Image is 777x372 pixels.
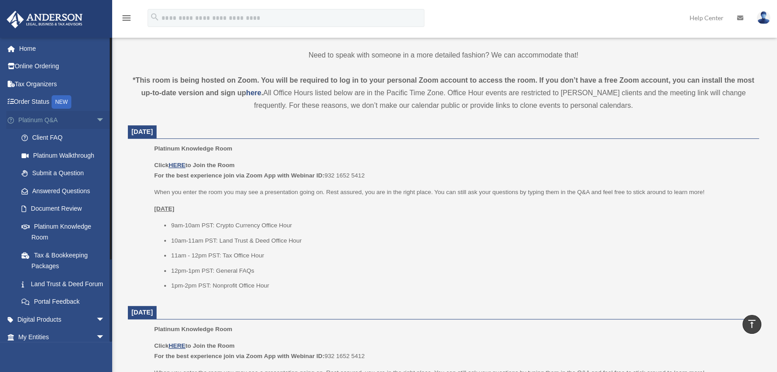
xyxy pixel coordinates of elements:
i: vertical_align_top [746,319,757,329]
span: Platinum Knowledge Room [154,326,232,332]
a: Answered Questions [13,182,118,200]
div: All Office Hours listed below are in the Pacific Time Zone. Office Hour events are restricted to ... [128,74,759,112]
a: menu [121,16,132,23]
p: 932 1652 5412 [154,341,753,362]
li: 11am - 12pm PST: Tax Office Hour [171,250,753,261]
u: [DATE] [154,205,175,212]
a: Home [6,40,118,58]
div: NEW [52,95,71,109]
a: Order StatusNEW [6,93,118,111]
a: My Entitiesarrow_drop_down [6,328,118,346]
a: Platinum Q&Aarrow_drop_down [6,111,118,129]
a: Portal Feedback [13,293,118,311]
span: arrow_drop_down [96,328,114,347]
a: Digital Productsarrow_drop_down [6,310,118,328]
a: Platinum Walkthrough [13,146,118,164]
b: For the best experience join via Zoom App with Webinar ID: [154,172,324,179]
span: [DATE] [131,128,153,135]
a: HERE [169,342,185,349]
a: Land Trust & Deed Forum [13,275,118,293]
p: When you enter the room you may see a presentation going on. Rest assured, you are in the right p... [154,187,753,198]
b: Click to Join the Room [154,162,235,168]
p: 932 1652 5412 [154,160,753,181]
a: Client FAQ [13,129,118,147]
a: Submit a Question [13,164,118,182]
a: Platinum Knowledge Room [13,217,114,246]
strong: . [261,89,263,97]
span: arrow_drop_down [96,310,114,329]
a: Online Ordering [6,58,118,75]
a: HERE [169,162,185,168]
i: menu [121,13,132,23]
span: arrow_drop_down [96,111,114,129]
i: search [150,12,160,22]
li: 1pm-2pm PST: Nonprofit Office Hour [171,280,753,291]
a: Tax Organizers [6,75,118,93]
li: 12pm-1pm PST: General FAQs [171,266,753,276]
span: Platinum Knowledge Room [154,145,232,152]
span: [DATE] [131,309,153,316]
img: User Pic [757,11,770,24]
strong: *This room is being hosted on Zoom. You will be required to log in to your personal Zoom account ... [133,76,754,97]
li: 10am-11am PST: Land Trust & Deed Office Hour [171,235,753,246]
img: Anderson Advisors Platinum Portal [4,11,85,28]
p: Need to speak with someone in a more detailed fashion? We can accommodate that! [128,49,759,62]
a: Tax & Bookkeeping Packages [13,246,118,275]
a: here [246,89,262,97]
b: For the best experience join via Zoom App with Webinar ID: [154,353,324,359]
a: Document Review [13,200,118,218]
a: vertical_align_top [742,315,761,334]
li: 9am-10am PST: Crypto Currency Office Hour [171,220,753,231]
b: Click to Join the Room [154,342,235,349]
